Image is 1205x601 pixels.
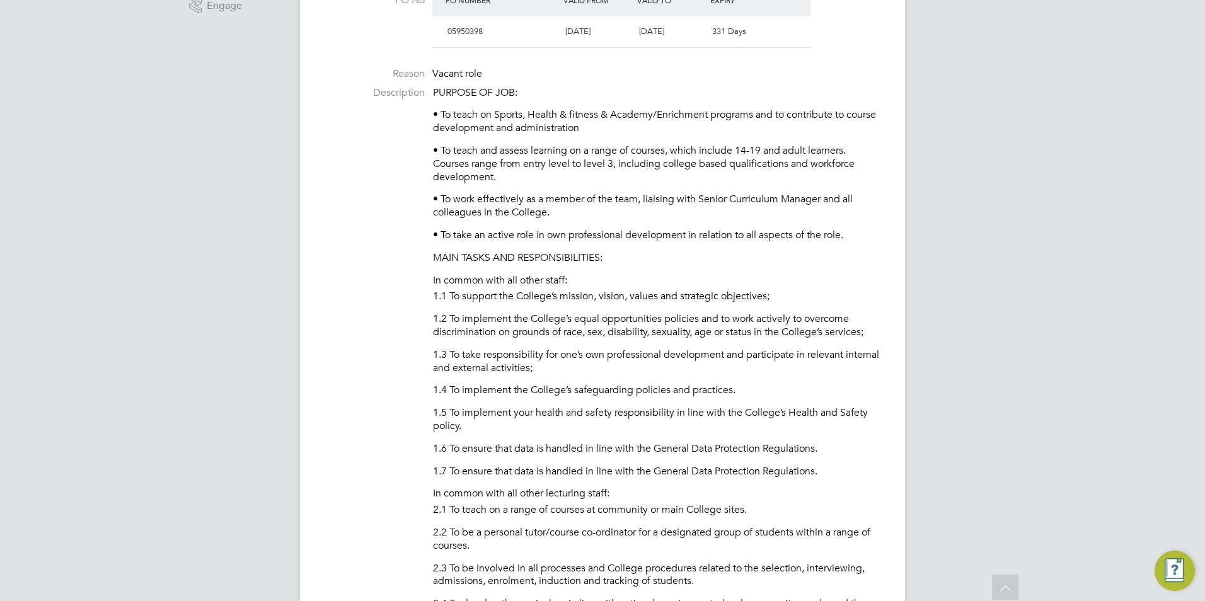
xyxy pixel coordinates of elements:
[433,406,880,433] p: 1.5 To implement your health and safety responsibility in line with the College’s Health and Safe...
[433,348,880,375] p: 1.3 To take responsibility for one’s own professional development and participate in relevant int...
[325,86,425,100] label: Description
[433,290,880,303] p: 1.1 To support the College’s mission, vision, values and strategic objectives;
[447,26,483,37] span: 05950398
[433,193,880,219] p: • To work effectively as a member of the team, liaising with Senior Curriculum Manager and all co...
[433,384,880,397] p: 1.4 To implement the College’s safeguarding policies and practices.
[433,465,880,478] p: 1.7 To ensure that data is handled in line with the General Data Protection Regulations.
[433,251,880,265] p: MAIN TASKS AND RESPONSIBILITIES:
[433,229,880,242] p: • To take an active role in own professional development in relation to all aspects of the role.
[433,108,880,135] p: • To teach on Sports, Health & fitness & Academy/Enrichment programs and to contribute to course ...
[433,562,880,588] p: 2.3 To be involved in all processes and College procedures related to the selection, interviewing...
[433,274,880,290] li: In common with all other staff:
[565,26,591,37] span: [DATE]
[639,26,664,37] span: [DATE]
[433,487,880,503] li: In common with all other lecturing staff:
[325,67,425,81] label: Reason
[433,312,880,339] p: 1.2 To implement the College’s equal opportunities policies and to work actively to overcome disc...
[433,503,880,517] p: 2.1 To teach on a range of courses at community or main College sites.
[433,144,880,183] p: • To teach and assess learning on a range of courses, which include 14-19 and adult learners. Cou...
[433,526,880,552] p: 2.2 To be a personal tutor/course co-ordinator for a designated group of students within a range ...
[433,442,880,455] p: 1.6 To ensure that data is handled in line with the General Data Protection Regulations.
[433,86,880,100] p: PURPOSE OF JOB:
[432,67,482,80] span: Vacant role
[1155,551,1195,591] button: Engage Resource Center
[207,1,242,11] span: Engage
[712,26,746,37] span: 331 Days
